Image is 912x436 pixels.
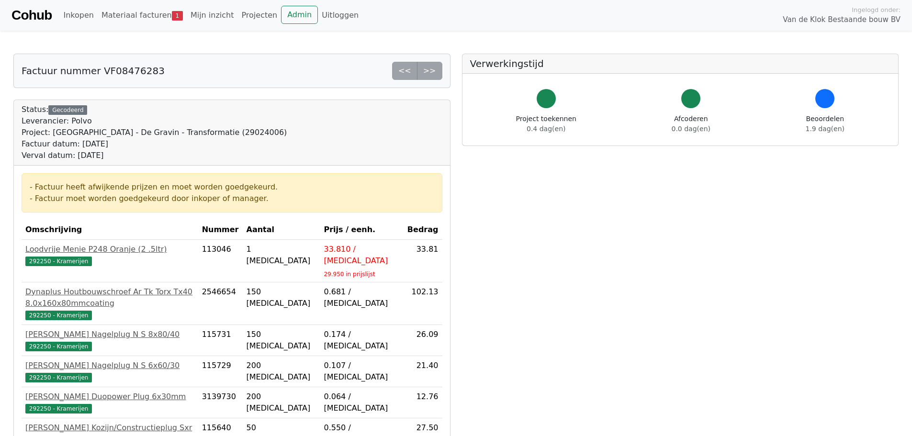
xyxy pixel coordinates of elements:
div: 0.174 / [MEDICAL_DATA] [324,329,399,352]
span: 1 [172,11,183,21]
th: Omschrijving [22,220,198,240]
span: 292250 - Kramerijen [25,257,92,266]
th: Prijs / eenh. [320,220,403,240]
a: Loodvrije Menie P248 Oranje (2 .5ltr)292250 - Kramerijen [25,244,194,267]
div: Loodvrije Menie P248 Oranje (2 .5ltr) [25,244,194,255]
span: 1.9 dag(en) [806,125,844,133]
div: [PERSON_NAME] Duopower Plug 6x30mm [25,391,194,402]
div: Project: [GEOGRAPHIC_DATA] - De Gravin - Transformatie (29024006) [22,127,287,138]
div: 150 [MEDICAL_DATA] [247,286,316,309]
div: Status: [22,104,287,161]
span: 292250 - Kramerijen [25,404,92,414]
a: Cohub [11,4,52,27]
td: 12.76 [404,387,442,418]
a: Mijn inzicht [187,6,238,25]
th: Bedrag [404,220,442,240]
h5: Verwerkingstijd [470,58,891,69]
div: [PERSON_NAME] Nagelplug N S 8x80/40 [25,329,194,340]
a: Admin [281,6,318,24]
div: 33.810 / [MEDICAL_DATA] [324,244,399,267]
td: 3139730 [198,387,243,418]
td: 26.09 [404,325,442,356]
sub: 29.950 in prijslijst [324,271,375,278]
div: Leverancier: Polvo [22,115,287,127]
td: 33.81 [404,240,442,282]
th: Nummer [198,220,243,240]
a: [PERSON_NAME] Duopower Plug 6x30mm292250 - Kramerijen [25,391,194,414]
span: 292250 - Kramerijen [25,373,92,382]
div: 0.107 / [MEDICAL_DATA] [324,360,399,383]
td: 2546654 [198,282,243,325]
div: Beoordelen [806,114,844,134]
span: Van de Klok Bestaande bouw BV [783,14,901,25]
td: 115729 [198,356,243,387]
span: 0.4 dag(en) [527,125,565,133]
h5: Factuur nummer VF08476283 [22,65,165,77]
div: Project toekennen [516,114,576,134]
span: 0.0 dag(en) [672,125,710,133]
div: [PERSON_NAME] Nagelplug N S 6x60/30 [25,360,194,371]
div: 0.681 / [MEDICAL_DATA] [324,286,399,309]
div: Gecodeerd [48,105,87,115]
div: 0.064 / [MEDICAL_DATA] [324,391,399,414]
th: Aantal [243,220,320,240]
td: 113046 [198,240,243,282]
div: 150 [MEDICAL_DATA] [247,329,316,352]
a: [PERSON_NAME] Nagelplug N S 8x80/40292250 - Kramerijen [25,329,194,352]
td: 102.13 [404,282,442,325]
div: 200 [MEDICAL_DATA] [247,360,316,383]
td: 21.40 [404,356,442,387]
a: Dynaplus Houtbouwschroef Ar Tk Torx Tx40 8.0x160x80mmcoating292250 - Kramerijen [25,286,194,321]
td: 115731 [198,325,243,356]
div: - Factuur heeft afwijkende prijzen en moet worden goedgekeurd. [30,181,434,193]
div: Verval datum: [DATE] [22,150,287,161]
a: Uitloggen [318,6,362,25]
a: [PERSON_NAME] Nagelplug N S 6x60/30292250 - Kramerijen [25,360,194,383]
div: Dynaplus Houtbouwschroef Ar Tk Torx Tx40 8.0x160x80mmcoating [25,286,194,309]
span: 292250 - Kramerijen [25,342,92,351]
a: Materiaal facturen1 [98,6,187,25]
div: Afcoderen [672,114,710,134]
a: Inkopen [59,6,97,25]
span: 292250 - Kramerijen [25,311,92,320]
span: Ingelogd onder: [852,5,901,14]
div: Factuur datum: [DATE] [22,138,287,150]
div: 200 [MEDICAL_DATA] [247,391,316,414]
div: 1 [MEDICAL_DATA] [247,244,316,267]
div: - Factuur moet worden goedgekeurd door inkoper of manager. [30,193,434,204]
a: Projecten [237,6,281,25]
